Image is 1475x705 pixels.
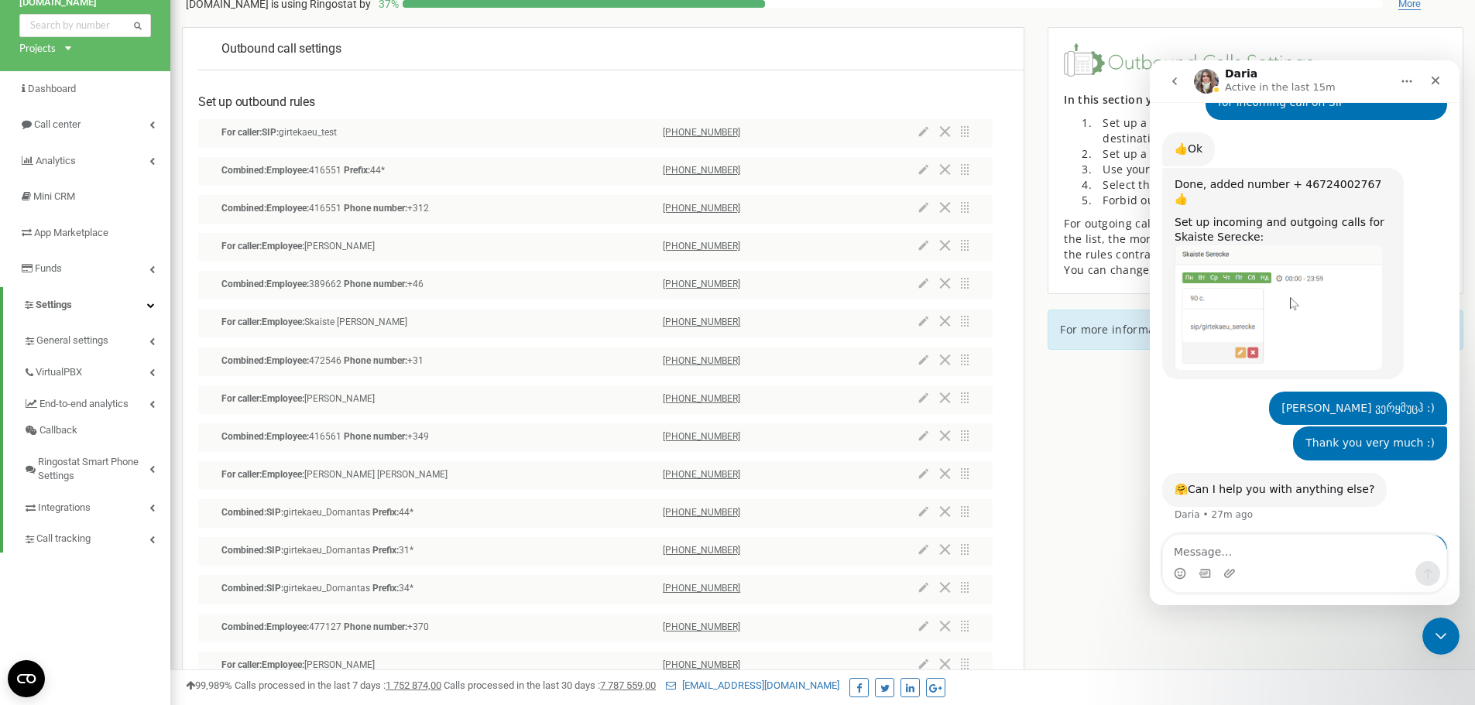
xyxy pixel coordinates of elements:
[198,233,993,262] div: For caller:Employee:[PERSON_NAME][PHONE_NUMBER]
[344,355,407,366] span: Phone number:
[221,582,485,597] p: girtekaeu_Domantas 34*
[663,545,740,556] tcxspan: Call +31266690313 via 3CX
[221,354,485,369] p: 472546 +31
[344,279,407,289] span: Phone number:
[221,469,262,480] span: For caller:
[221,507,266,518] span: Combined:
[1064,262,1447,278] div: You can change the order of the rules. Be sure to save all settings.
[262,317,304,327] span: Employee:
[19,41,56,56] div: Projects
[666,679,839,691] a: [EMAIL_ADDRESS][DOMAIN_NAME]
[221,621,266,632] span: Combined:
[221,203,266,214] span: Combined:
[266,355,309,366] span: Employee:
[663,469,740,480] tcxspan: Call +34960397202 via 3CX
[34,118,81,130] span: Call center
[1422,618,1460,655] iframe: Intercom live chat
[23,323,170,354] a: General settings
[262,241,304,252] span: Employee:
[1060,322,1451,337] p: For more information, go to the
[33,190,75,202] span: Mini CRM
[221,164,485,179] p: 416551 44*
[663,355,740,366] tcxspan: Call +3197010238499 via 3CX
[1064,216,1447,262] div: For outgoing calls operates the priority system. The higher the rule in the list, the more priori...
[221,278,485,293] p: 389662 +46
[221,393,262,404] span: For caller:
[38,455,149,484] span: Ringostat Smart Phone Settings
[262,393,304,404] span: Employee:
[23,444,170,490] a: Ringostat Smart Phone Settings
[663,203,740,214] tcxspan: Call +31266690334 via 3CX
[221,431,266,442] span: Combined:
[198,119,993,148] div: For caller:SIP:girtekaeu_test[PHONE_NUMBER]
[221,40,1000,58] p: Outbound call settings
[235,679,441,691] span: Calls processed in the last 7 days :
[3,287,170,323] a: Settings
[198,499,993,528] div: Combined:SIP:girtekaeu_Domantas Prefix:44*[PHONE_NUMBER]
[386,679,441,691] u: 00
[1095,115,1447,146] li: Set up a single number for outgoing calls to a specific destination (country or country + operator).
[663,393,740,404] tcxspan: Call +3197010238499 via 3CX
[221,317,262,327] span: For caller:
[198,537,993,566] div: Combined:SIP:girtekaeu_Domantas Prefix:31*[PHONE_NUMBER]
[266,279,309,289] span: Employee:
[23,386,170,418] a: End-to-end analytics
[221,430,485,445] p: 416561 +349
[372,507,399,518] span: Prefix:
[663,165,740,176] tcxspan: Call +442038071691 via 3CX
[221,316,485,330] p: Skaiste [PERSON_NAME]
[221,468,485,483] p: [PERSON_NAME] [PERSON_NAME]
[266,583,283,594] span: SIP:
[221,355,266,366] span: Combined:
[663,431,740,442] tcxspan: Call +34960397202 via 3CX
[38,501,91,515] span: Integrations
[663,621,740,632] tcxspan: Call +37052088912 via 3CX
[344,431,407,442] span: Phone number:
[663,317,740,327] tcxspan: Call +46724002767 via 3CX
[221,583,266,594] span: Combined:
[221,127,262,138] span: For caller:
[444,679,656,691] span: Calls processed in the last 30 days :
[186,679,232,691] span: 99,989%
[23,417,170,444] a: Callback
[221,506,485,521] p: girtekaeu_Domantas 44*
[1064,43,1313,77] img: image
[221,392,485,407] p: [PERSON_NAME]
[262,469,304,480] span: Employee:
[221,545,266,556] span: Combined:
[36,299,72,310] span: Settings
[1095,177,1447,193] li: Select the call rating on your operator’s side.
[221,621,485,635] p: 477127 +370
[23,521,170,553] a: Call tracking
[221,202,485,217] p: 416551 +312
[344,621,407,632] span: Phone number:
[372,545,399,556] span: Prefix:
[386,679,430,691] tcxspan: Call 1 752 874, via 3CX
[663,241,740,252] tcxspan: Call +31266690334 via 3CX
[372,583,399,594] span: Prefix:
[266,431,309,442] span: Employee:
[23,354,170,386] a: VirtualPBX
[198,271,993,299] div: Combined:Employee:389662 Phone number:+46[PHONE_NUMBER]
[221,659,485,673] p: [PERSON_NAME]
[23,490,170,522] a: Integrations
[600,679,645,691] tcxspan: Call 7 787 559, via 3CX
